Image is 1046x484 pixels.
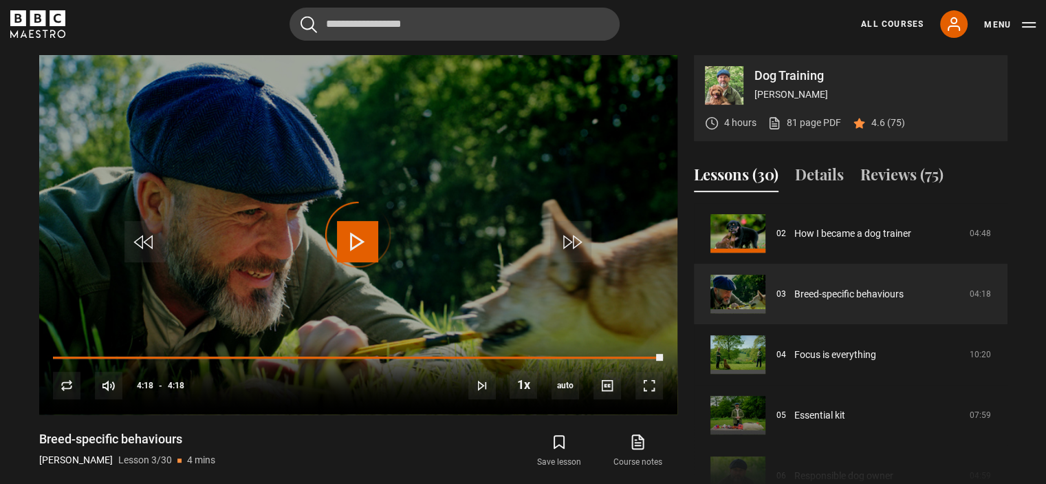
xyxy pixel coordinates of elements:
span: 4:18 [137,373,153,398]
button: Details [795,163,844,192]
p: [PERSON_NAME] [754,87,996,102]
a: How I became a dog trainer [794,227,911,241]
a: Focus is everything [794,348,876,362]
input: Search [290,8,620,41]
button: Next Lesson [468,372,496,399]
div: Current quality: 1080p [552,372,579,399]
button: Fullscreen [635,372,663,399]
span: auto [552,372,579,399]
button: Captions [593,372,621,399]
p: 4 mins [187,453,215,467]
p: Lesson 3/30 [118,453,172,467]
button: Lessons (30) [694,163,778,192]
button: Mute [95,372,122,399]
span: 4:18 [168,373,184,398]
div: Progress Bar [53,357,662,359]
span: - [159,381,162,390]
p: Dog Training [754,70,996,82]
button: Toggle navigation [984,18,1036,32]
a: All Courses [861,18,924,30]
video-js: Video Player [39,55,677,414]
p: 4 hours [724,116,756,130]
p: [PERSON_NAME] [39,453,113,467]
a: Course notes [598,431,677,471]
button: Reviews (75) [860,163,944,192]
a: 81 page PDF [767,116,841,130]
a: Essential kit [794,408,845,423]
a: Breed-specific behaviours [794,287,904,302]
h1: Breed-specific behaviours [39,431,215,448]
svg: BBC Maestro [10,10,65,38]
p: 4.6 (75) [871,116,905,130]
button: Submit the search query [301,16,317,33]
button: Playback Rate [510,371,537,399]
button: Replay [53,372,80,399]
button: Save lesson [520,431,598,471]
